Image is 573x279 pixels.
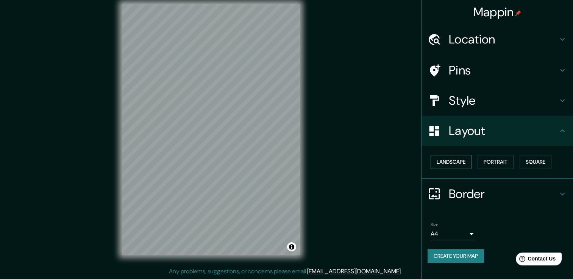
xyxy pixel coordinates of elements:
[431,228,476,240] div: A4
[287,242,296,251] button: Toggle attribution
[403,267,404,276] div: .
[428,249,484,263] button: Create your map
[431,155,472,169] button: Landscape
[422,55,573,85] div: Pins
[515,10,521,16] img: pin-icon.png
[422,116,573,146] div: Layout
[473,5,521,20] h4: Mappin
[422,24,573,54] div: Location
[431,221,439,228] label: Size
[449,123,558,138] h4: Layout
[307,267,401,275] a: [EMAIL_ADDRESS][DOMAIN_NAME]
[449,93,558,108] h4: Style
[169,267,402,276] p: Any problems, suggestions, or concerns please email .
[422,85,573,116] div: Style
[478,155,514,169] button: Portrait
[402,267,403,276] div: .
[449,32,558,47] h4: Location
[422,179,573,209] div: Border
[520,155,551,169] button: Square
[449,63,558,78] h4: Pins
[506,250,565,271] iframe: Help widget launcher
[122,4,300,255] canvas: Map
[449,186,558,201] h4: Border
